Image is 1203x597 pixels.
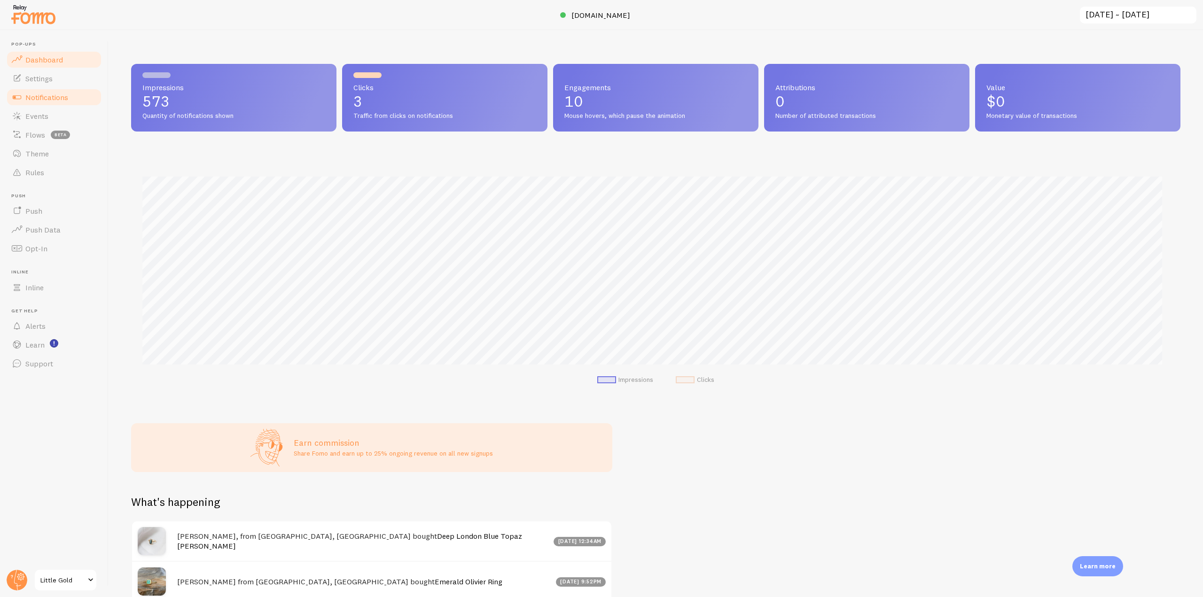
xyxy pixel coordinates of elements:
a: Theme [6,144,102,163]
p: 573 [142,94,325,109]
span: Value [986,84,1169,91]
span: Pop-ups [11,41,102,47]
h3: Earn commission [294,437,493,448]
span: Mouse hovers, which pause the animation [564,112,747,120]
span: Learn [25,340,45,349]
span: Monetary value of transactions [986,112,1169,120]
span: Push [25,206,42,216]
span: Quantity of notifications shown [142,112,325,120]
span: Support [25,359,53,368]
li: Clicks [676,376,714,384]
a: Learn [6,335,102,354]
span: Dashboard [25,55,63,64]
a: Notifications [6,88,102,107]
span: $0 [986,92,1005,110]
span: Impressions [142,84,325,91]
a: Deep London Blue Topaz [PERSON_NAME] [177,531,522,550]
span: Number of attributed transactions [775,112,958,120]
div: [DATE] 9:52pm [556,577,606,587]
a: Events [6,107,102,125]
h2: What's happening [131,495,220,509]
a: Inline [6,278,102,297]
span: Little Gold [40,574,85,586]
span: Theme [25,149,49,158]
a: Support [6,354,102,373]
a: Rules [6,163,102,182]
div: [DATE] 12:34am [554,537,606,546]
span: Get Help [11,308,102,314]
a: Settings [6,69,102,88]
p: 10 [564,94,747,109]
span: Settings [25,74,53,83]
span: Flows [25,130,45,140]
svg: <p>Watch New Feature Tutorials!</p> [50,339,58,348]
h4: [PERSON_NAME] from [GEOGRAPHIC_DATA], [GEOGRAPHIC_DATA] bought [177,577,550,587]
h4: [PERSON_NAME], from [GEOGRAPHIC_DATA], [GEOGRAPHIC_DATA] bought [177,531,548,550]
li: Impressions [597,376,653,384]
a: Push [6,202,102,220]
span: Engagements [564,84,747,91]
a: Opt-In [6,239,102,258]
span: Attributions [775,84,958,91]
a: Emerald Olivier Ring [435,577,502,586]
div: Learn more [1072,556,1123,576]
a: Little Gold [34,569,97,591]
span: Clicks [353,84,536,91]
span: Push Data [25,225,61,234]
span: Inline [11,269,102,275]
span: Alerts [25,321,46,331]
img: fomo-relay-logo-orange.svg [10,2,57,26]
p: 3 [353,94,536,109]
a: Flows beta [6,125,102,144]
a: Dashboard [6,50,102,69]
span: Rules [25,168,44,177]
span: Events [25,111,48,121]
span: Inline [25,283,44,292]
a: Push Data [6,220,102,239]
span: Traffic from clicks on notifications [353,112,536,120]
span: beta [51,131,70,139]
span: Push [11,193,102,199]
span: Opt-In [25,244,47,253]
p: 0 [775,94,958,109]
a: Alerts [6,317,102,335]
p: Share Fomo and earn up to 25% ongoing revenue on all new signups [294,449,493,458]
p: Learn more [1080,562,1116,571]
span: Notifications [25,93,68,102]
